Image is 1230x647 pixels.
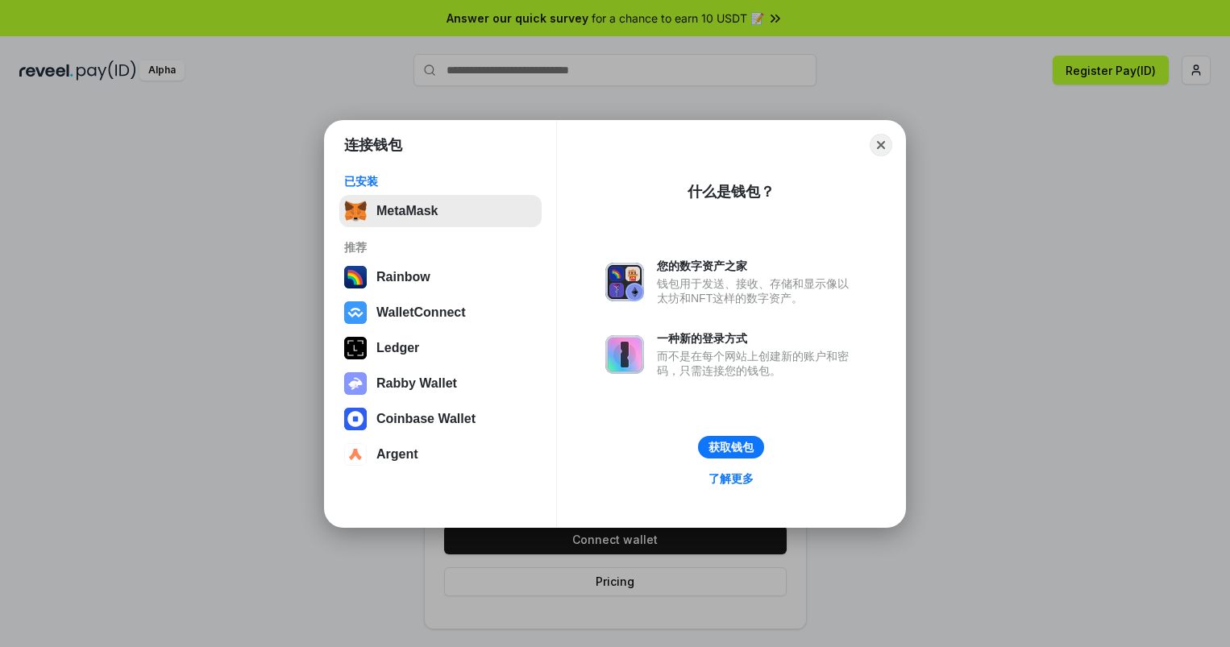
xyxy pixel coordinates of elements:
img: svg+xml,%3Csvg%20xmlns%3D%22http%3A%2F%2Fwww.w3.org%2F2000%2Fsvg%22%20fill%3D%22none%22%20viewBox... [605,335,644,374]
button: WalletConnect [339,297,542,329]
div: Coinbase Wallet [376,412,476,426]
img: svg+xml,%3Csvg%20xmlns%3D%22http%3A%2F%2Fwww.w3.org%2F2000%2Fsvg%22%20fill%3D%22none%22%20viewBox... [605,263,644,301]
div: 您的数字资产之家 [657,259,857,273]
div: 而不是在每个网站上创建新的账户和密码，只需连接您的钱包。 [657,349,857,378]
img: svg+xml,%3Csvg%20fill%3D%22none%22%20height%3D%2233%22%20viewBox%3D%220%200%2035%2033%22%20width%... [344,200,367,222]
div: 推荐 [344,240,537,255]
button: 获取钱包 [698,436,764,458]
div: Argent [376,447,418,462]
div: WalletConnect [376,305,466,320]
div: 什么是钱包？ [688,182,775,201]
div: Rabby Wallet [376,376,457,391]
img: svg+xml,%3Csvg%20width%3D%22120%22%20height%3D%22120%22%20viewBox%3D%220%200%20120%20120%22%20fil... [344,266,367,288]
button: Rabby Wallet [339,367,542,400]
button: MetaMask [339,195,542,227]
div: MetaMask [376,204,438,218]
button: Close [870,134,892,156]
div: 钱包用于发送、接收、存储和显示像以太坊和NFT这样的数字资产。 [657,276,857,305]
div: 了解更多 [708,471,754,486]
button: Coinbase Wallet [339,403,542,435]
button: Argent [339,438,542,471]
div: 获取钱包 [708,440,754,454]
div: 已安装 [344,174,537,189]
div: Ledger [376,341,419,355]
img: svg+xml,%3Csvg%20xmlns%3D%22http%3A%2F%2Fwww.w3.org%2F2000%2Fsvg%22%20fill%3D%22none%22%20viewBox... [344,372,367,395]
button: Ledger [339,332,542,364]
img: svg+xml,%3Csvg%20width%3D%2228%22%20height%3D%2228%22%20viewBox%3D%220%200%2028%2028%22%20fill%3D... [344,408,367,430]
a: 了解更多 [699,468,763,489]
div: 一种新的登录方式 [657,331,857,346]
h1: 连接钱包 [344,135,402,155]
img: svg+xml,%3Csvg%20xmlns%3D%22http%3A%2F%2Fwww.w3.org%2F2000%2Fsvg%22%20width%3D%2228%22%20height%3... [344,337,367,359]
img: svg+xml,%3Csvg%20width%3D%2228%22%20height%3D%2228%22%20viewBox%3D%220%200%2028%2028%22%20fill%3D... [344,443,367,466]
img: svg+xml,%3Csvg%20width%3D%2228%22%20height%3D%2228%22%20viewBox%3D%220%200%2028%2028%22%20fill%3D... [344,301,367,324]
button: Rainbow [339,261,542,293]
div: Rainbow [376,270,430,284]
